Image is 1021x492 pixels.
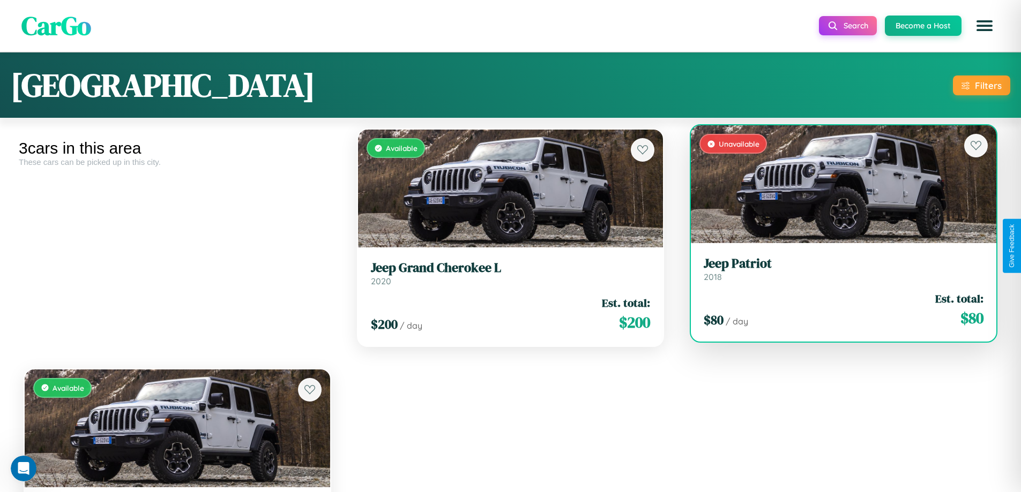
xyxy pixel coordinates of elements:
[719,139,759,148] span: Unavailable
[21,8,91,43] span: CarGo
[704,271,722,282] span: 2018
[726,316,748,327] span: / day
[371,276,391,286] span: 2020
[602,295,650,311] span: Est. total:
[975,80,1002,91] div: Filters
[11,456,36,481] iframe: Intercom live chat
[19,157,336,166] div: These cars can be picked up in this city.
[371,315,398,333] span: $ 200
[704,256,983,271] h3: Jeep Patriot
[935,291,983,306] span: Est. total:
[960,307,983,329] span: $ 80
[1008,224,1016,268] div: Give Feedback
[19,139,336,157] div: 3 cars in this area
[386,143,418,153] span: Available
[11,63,315,107] h1: [GEOGRAPHIC_DATA]
[53,383,84,392] span: Available
[371,260,651,276] h3: Jeep Grand Cherokee L
[704,311,724,329] span: $ 80
[844,21,868,31] span: Search
[704,256,983,282] a: Jeep Patriot2018
[885,16,962,36] button: Become a Host
[953,75,1010,95] button: Filters
[819,16,877,35] button: Search
[371,260,651,286] a: Jeep Grand Cherokee L2020
[400,320,422,331] span: / day
[970,11,1000,41] button: Open menu
[619,312,650,333] span: $ 200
